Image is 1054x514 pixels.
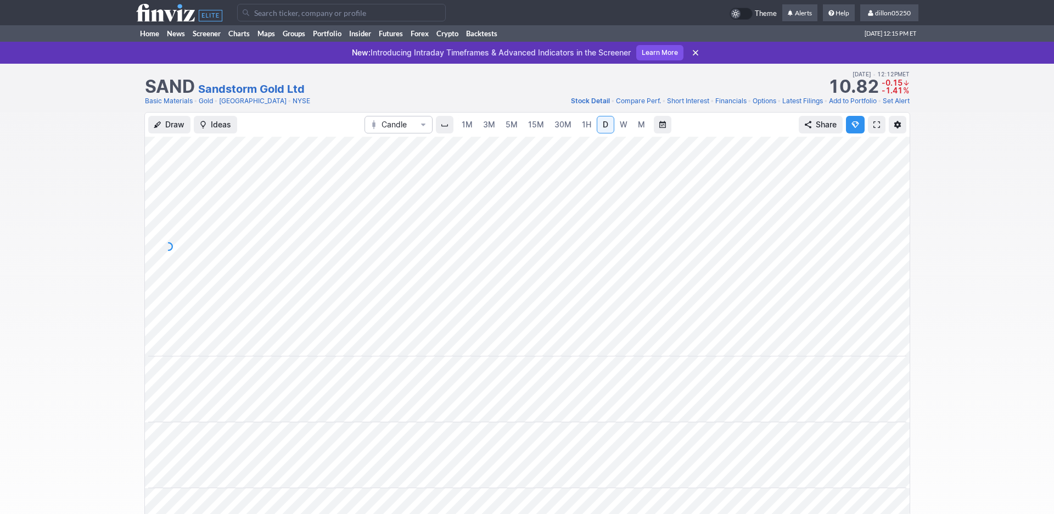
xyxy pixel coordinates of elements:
p: Introducing Intraday Timeframes & Advanced Indicators in the Screener [352,47,631,58]
a: Alerts [782,4,817,22]
a: Gold [199,96,213,107]
a: Options [753,96,776,107]
span: • [611,96,615,107]
span: M [638,120,645,129]
a: News [163,25,189,42]
span: % [903,86,909,95]
a: Portfolio [309,25,345,42]
span: [DATE] 12:12PM ET [853,69,910,79]
a: Futures [375,25,407,42]
button: Interval [436,116,453,133]
a: Theme [730,8,777,20]
span: • [777,96,781,107]
span: • [878,96,882,107]
a: Maps [254,25,279,42]
a: Add to Portfolio [829,96,877,107]
span: • [873,71,876,77]
a: Charts [225,25,254,42]
a: Compare Perf. [616,96,661,107]
a: Screener [189,25,225,42]
a: Learn More [636,45,683,60]
span: 3M [483,120,495,129]
a: Home [136,25,163,42]
a: Short Interest [667,96,709,107]
a: Backtests [462,25,501,42]
a: D [597,116,614,133]
span: 15M [528,120,544,129]
input: Search [237,4,446,21]
span: New: [352,48,371,57]
a: 3M [478,116,500,133]
span: 30M [554,120,571,129]
a: Latest Filings [782,96,823,107]
a: [GEOGRAPHIC_DATA] [219,96,287,107]
a: Financials [715,96,747,107]
a: NYSE [293,96,310,107]
span: D [603,120,608,129]
span: 1M [462,120,473,129]
a: Fullscreen [868,116,885,133]
a: 1H [577,116,596,133]
span: • [710,96,714,107]
span: • [288,96,291,107]
span: dillon05250 [875,9,911,17]
a: Sandstorm Gold Ltd [198,81,305,97]
button: Chart Type [365,116,433,133]
span: • [194,96,198,107]
span: • [662,96,666,107]
a: Help [823,4,855,22]
a: Crypto [433,25,462,42]
a: Insider [345,25,375,42]
button: Range [654,116,671,133]
a: Groups [279,25,309,42]
span: [DATE] 12:15 PM ET [865,25,916,42]
button: Share [799,116,843,133]
span: 1H [582,120,591,129]
span: Candle [382,119,416,130]
a: 30M [550,116,576,133]
button: Explore new features [846,116,865,133]
span: • [824,96,828,107]
span: 5M [506,120,518,129]
a: Set Alert [883,96,910,107]
a: Forex [407,25,433,42]
a: 15M [523,116,549,133]
button: Draw [148,116,190,133]
span: Latest Filings [782,97,823,105]
a: Stock Detail [571,96,610,107]
span: • [748,96,752,107]
span: Share [816,119,837,130]
a: 1M [457,116,478,133]
span: Compare Perf. [616,97,661,105]
span: Theme [755,8,777,20]
h1: SAND [145,78,195,96]
button: Chart Settings [889,116,906,133]
span: -0.15 [882,78,902,87]
a: 5M [501,116,523,133]
span: • [214,96,218,107]
span: Draw [165,119,184,130]
span: Stock Detail [571,97,610,105]
a: Basic Materials [145,96,193,107]
button: Ideas [194,116,237,133]
span: -1.41 [882,86,902,95]
strong: 10.82 [828,78,879,96]
span: Ideas [211,119,231,130]
a: M [633,116,651,133]
a: W [615,116,632,133]
a: dillon05250 [860,4,918,22]
span: W [620,120,627,129]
